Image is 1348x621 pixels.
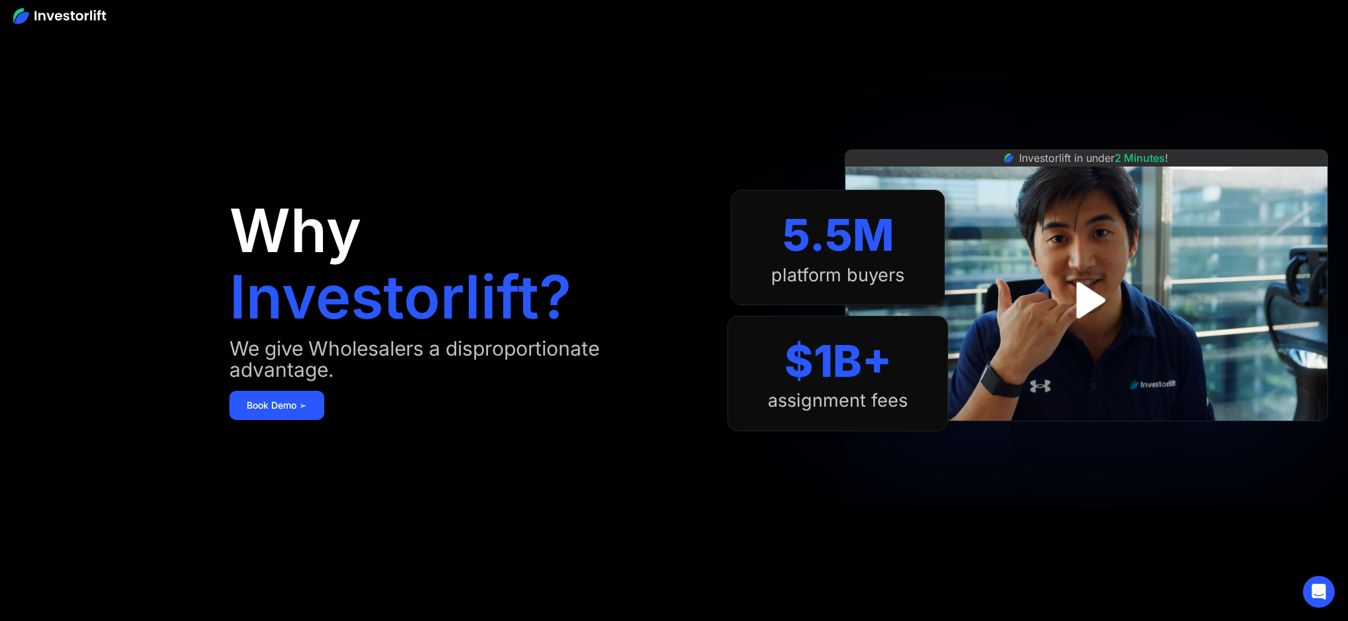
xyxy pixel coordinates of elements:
[1115,151,1165,165] span: 2 Minutes
[1019,150,1168,166] div: Investorlift in under !
[782,209,894,261] div: 5.5M
[784,335,892,387] div: $1B+
[229,338,701,380] div: We give Wholesalers a disproportionate advantage.
[229,201,361,261] h1: Why
[1057,271,1116,330] a: open lightbox
[768,390,908,411] div: assignment fees
[987,428,1186,444] iframe: Customer reviews powered by Trustpilot
[1303,576,1335,608] div: Open Intercom Messenger
[229,391,324,420] a: Book Demo ➢
[771,265,904,286] div: platform buyers
[229,267,572,327] h1: Investorlift?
